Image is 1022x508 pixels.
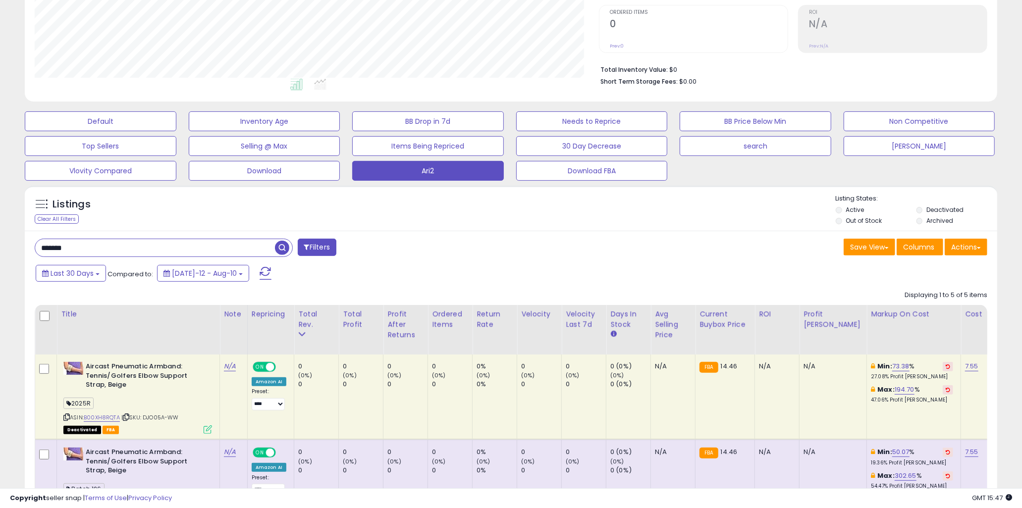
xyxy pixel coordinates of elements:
a: 7.55 [965,447,978,457]
div: Title [61,309,215,319]
small: (0%) [387,371,401,379]
span: | SKU: DJO05A-WW [121,413,179,421]
span: Columns [903,242,934,252]
div: Profit After Returns [387,309,424,340]
div: 0% [477,362,517,371]
button: BB Price Below Min [680,111,831,131]
b: Min: [877,361,892,371]
div: 0 [387,448,428,457]
div: Preset: [252,474,286,497]
button: Download [189,161,340,181]
p: 47.06% Profit [PERSON_NAME] [871,397,953,404]
button: Ari2 [352,161,504,181]
small: (0%) [432,457,446,465]
div: Total Rev. [298,309,334,330]
span: Compared to: [108,269,153,279]
div: Profit [PERSON_NAME] [804,309,862,330]
button: Selling @ Max [189,136,340,156]
div: 0 [298,380,338,389]
b: Short Term Storage Fees: [600,77,678,86]
div: 0 [566,466,606,475]
b: Aircast Pneumatic Armband: Tennis/Golfers Elbow Support Strap, Beige [86,362,206,392]
div: 0 [343,362,383,371]
div: Return Rate [477,309,513,330]
a: 73.38 [892,361,910,371]
h2: N/A [809,18,987,32]
strong: Copyright [10,493,46,503]
span: FBA [103,426,119,434]
label: Out of Stock [846,216,882,225]
div: 0 [432,466,472,475]
div: Repricing [252,309,290,319]
button: Vlovity Compared [25,161,176,181]
div: 0 (0%) [610,448,650,457]
div: 0 [298,448,338,457]
div: 0 [521,380,561,389]
div: Avg Selling Price [655,309,691,340]
h5: Listings [53,198,91,211]
div: 0 [432,448,472,457]
div: Ordered Items [432,309,468,330]
span: Ordered Items [610,10,788,15]
div: 0% [477,380,517,389]
span: OFF [274,449,290,457]
div: 0% [477,448,517,457]
small: (0%) [566,457,580,465]
button: [DATE]-12 - Aug-10 [157,265,249,282]
label: Active [846,205,864,214]
div: 0 [432,380,472,389]
div: 0 [343,466,383,475]
button: Columns [897,239,943,255]
span: 14.46 [721,361,738,371]
small: (0%) [521,371,535,379]
div: Cost [965,309,984,319]
div: 0 [521,466,561,475]
div: Amazon AI [252,377,286,386]
div: 0 (0%) [610,362,650,371]
a: Terms of Use [85,493,127,503]
a: 50.07 [892,447,910,457]
div: 0 [387,466,428,475]
b: Min: [877,447,892,457]
button: [PERSON_NAME] [844,136,995,156]
img: 51B8HDkaG4L._SL40_.jpg [63,448,83,460]
div: Amazon AI [252,463,286,472]
div: Note [224,309,243,319]
span: ROI [809,10,987,15]
small: (0%) [521,457,535,465]
button: Needs to Reprice [516,111,668,131]
p: Listing States: [836,194,997,203]
b: Max: [877,385,895,394]
small: Days In Stock. [610,330,616,339]
div: 0 [521,362,561,371]
div: 0 [387,380,428,389]
button: Default [25,111,176,131]
button: Non Competitive [844,111,995,131]
small: FBA [699,362,718,373]
small: (0%) [610,371,624,379]
div: 0 [521,448,561,457]
div: % [871,471,953,490]
span: [DATE]-12 - Aug-10 [172,268,237,278]
p: 27.08% Profit [PERSON_NAME] [871,373,953,380]
a: 194.70 [895,385,914,395]
button: Inventory Age [189,111,340,131]
p: 19.36% Profit [PERSON_NAME] [871,459,953,466]
div: 0 [566,362,606,371]
button: Actions [945,239,987,255]
small: (0%) [477,371,490,379]
div: 0 [343,448,383,457]
span: ON [254,449,266,457]
span: $0.00 [679,77,697,86]
small: (0%) [387,457,401,465]
h2: 0 [610,18,788,32]
div: 0 (0%) [610,380,650,389]
span: Last 30 Days [51,268,94,278]
button: Save View [844,239,895,255]
a: 302.65 [895,471,916,481]
small: Prev: 0 [610,43,624,49]
div: Displaying 1 to 5 of 5 items [905,291,987,300]
span: 14.46 [721,447,738,457]
b: Max: [877,471,895,480]
div: N/A [804,362,859,371]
